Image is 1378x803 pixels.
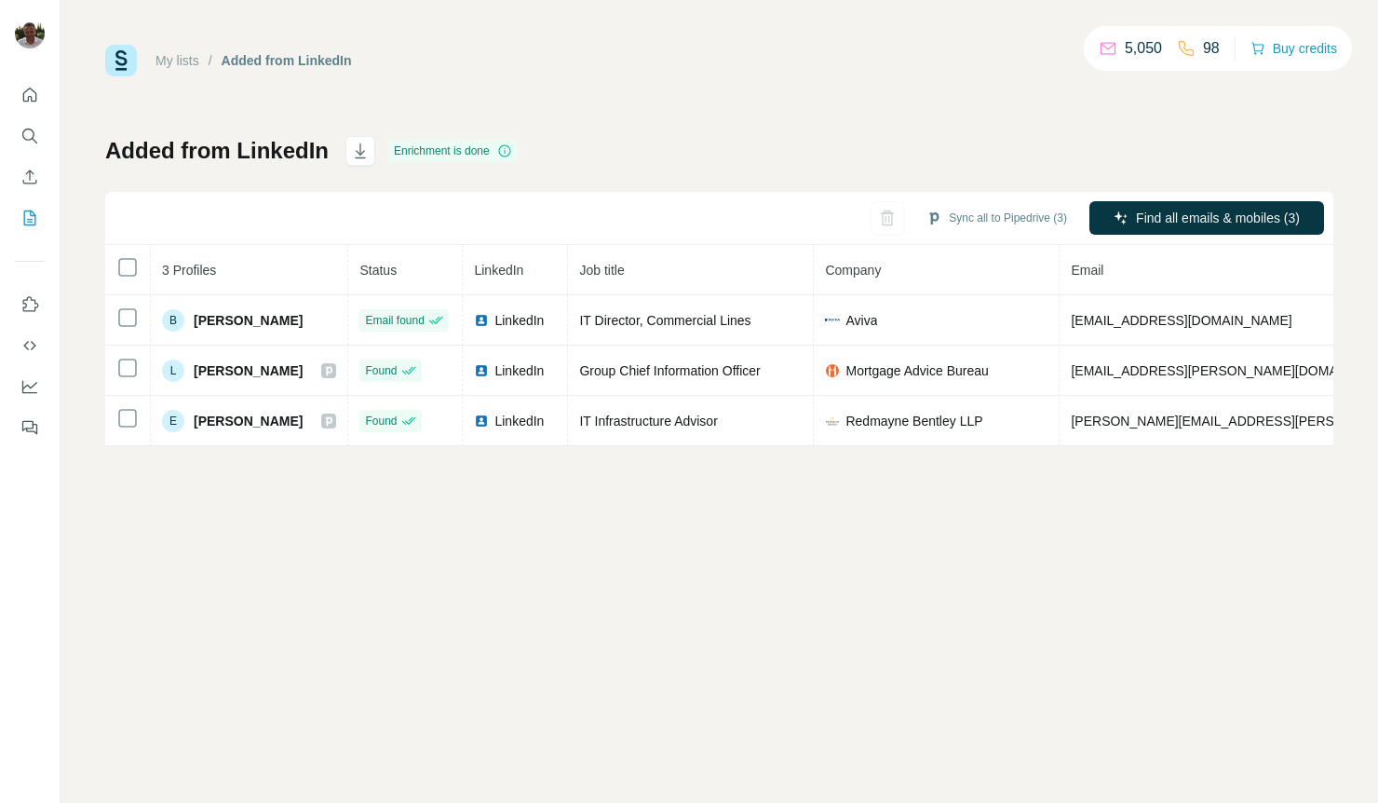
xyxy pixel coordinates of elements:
div: L [162,360,184,382]
span: Mortgage Advice Bureau [845,361,988,380]
span: 3 Profiles [162,263,216,278]
img: company-logo [825,363,840,378]
img: company-logo [825,319,840,321]
button: Feedback [15,411,45,444]
img: LinkedIn logo [474,414,489,429]
img: Avatar [15,19,45,48]
li: / [209,51,212,70]
span: Redmayne Bentley LLP [845,412,982,430]
span: LinkedIn [494,311,544,330]
span: IT Infrastructure Advisor [579,414,717,429]
span: [PERSON_NAME] [194,412,303,430]
span: [PERSON_NAME] [194,361,303,380]
span: Found [365,413,397,429]
button: Dashboard [15,370,45,403]
button: Buy credits [1250,35,1337,61]
span: IT Director, Commercial Lines [579,313,750,328]
span: LinkedIn [494,361,544,380]
a: My lists [155,53,199,68]
div: Enrichment is done [388,140,518,162]
p: 5,050 [1125,37,1162,60]
span: Email [1071,263,1103,278]
button: Enrich CSV [15,160,45,194]
span: [EMAIL_ADDRESS][DOMAIN_NAME] [1071,313,1291,328]
button: My lists [15,201,45,235]
img: Surfe Logo [105,45,137,76]
button: Find all emails & mobiles (3) [1089,201,1324,235]
span: Group Chief Information Officer [579,363,760,378]
button: Sync all to Pipedrive (3) [913,204,1080,232]
button: Use Surfe on LinkedIn [15,288,45,321]
span: LinkedIn [494,412,544,430]
span: Job title [579,263,624,278]
button: Use Surfe API [15,329,45,362]
div: B [162,309,184,332]
h1: Added from LinkedIn [105,136,329,166]
span: Aviva [845,311,877,330]
img: LinkedIn logo [474,313,489,328]
img: company-logo [825,414,840,429]
span: [PERSON_NAME] [194,311,303,330]
div: Added from LinkedIn [222,51,352,70]
span: Company [825,263,881,278]
div: E [162,410,184,432]
span: Email found [365,312,424,329]
button: Quick start [15,78,45,112]
img: LinkedIn logo [474,363,489,378]
span: LinkedIn [474,263,523,278]
span: Found [365,362,397,379]
span: Find all emails & mobiles (3) [1136,209,1300,227]
p: 98 [1203,37,1220,60]
span: Status [359,263,397,278]
button: Search [15,119,45,153]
